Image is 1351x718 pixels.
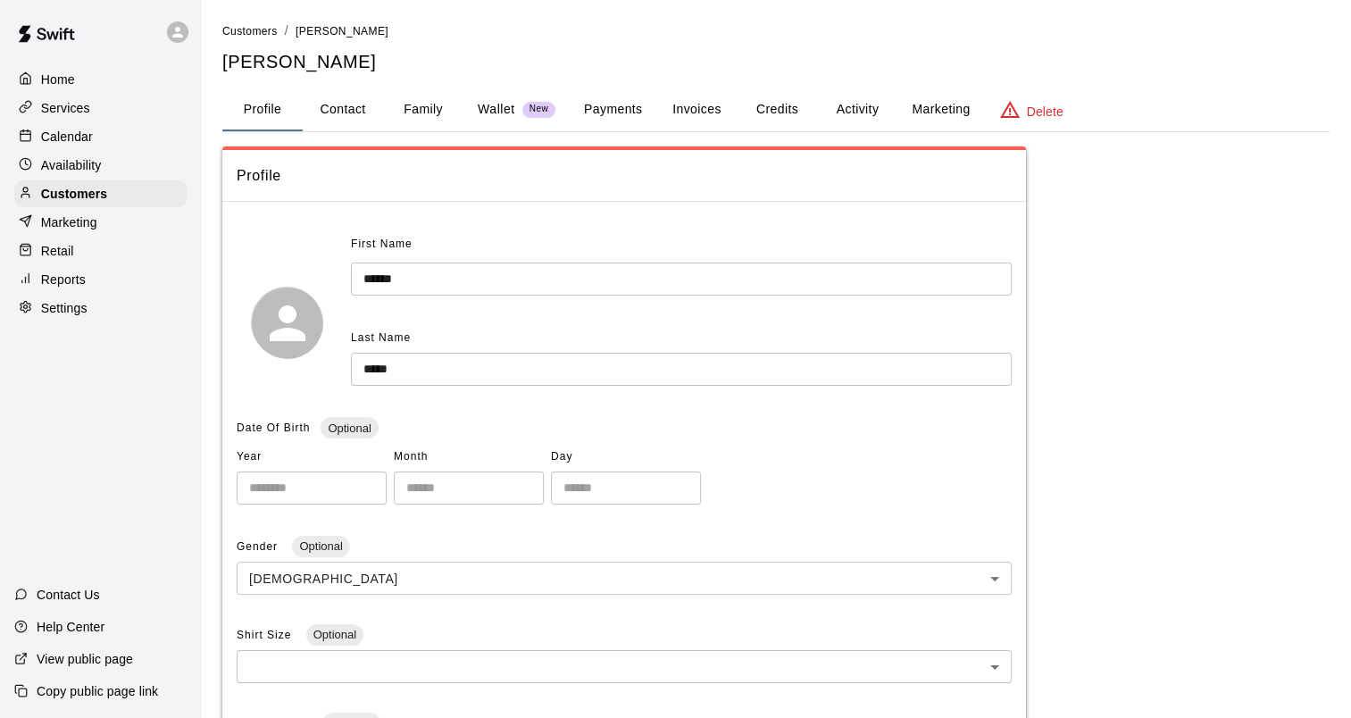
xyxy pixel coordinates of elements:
[292,539,349,553] span: Optional
[41,271,86,288] p: Reports
[570,88,656,131] button: Payments
[237,443,387,472] span: Year
[222,50,1330,74] h5: [PERSON_NAME]
[237,562,1012,595] div: [DEMOGRAPHIC_DATA]
[237,629,296,641] span: Shirt Size
[285,21,288,40] li: /
[41,242,74,260] p: Retail
[1027,103,1063,121] p: Delete
[237,540,281,553] span: Gender
[14,95,187,121] a: Services
[222,88,1330,131] div: basic tabs example
[14,209,187,236] a: Marketing
[41,185,107,203] p: Customers
[41,71,75,88] p: Home
[41,299,88,317] p: Settings
[656,88,737,131] button: Invoices
[37,586,100,604] p: Contact Us
[237,422,310,434] span: Date Of Birth
[14,238,187,264] a: Retail
[37,650,133,668] p: View public page
[321,422,378,435] span: Optional
[737,88,817,131] button: Credits
[14,295,187,321] a: Settings
[237,164,1012,188] span: Profile
[41,128,93,146] p: Calendar
[303,88,383,131] button: Contact
[14,152,187,179] a: Availability
[37,682,158,700] p: Copy public page link
[14,123,187,150] a: Calendar
[222,23,278,38] a: Customers
[14,266,187,293] a: Reports
[37,618,104,636] p: Help Center
[478,100,515,119] p: Wallet
[897,88,984,131] button: Marketing
[222,25,278,38] span: Customers
[306,628,363,641] span: Optional
[351,331,411,344] span: Last Name
[296,25,388,38] span: [PERSON_NAME]
[41,213,97,231] p: Marketing
[14,66,187,93] a: Home
[41,156,102,174] p: Availability
[351,230,413,259] span: First Name
[41,99,90,117] p: Services
[383,88,463,131] button: Family
[14,180,187,207] a: Customers
[222,21,1330,41] nav: breadcrumb
[522,104,555,115] span: New
[394,443,544,472] span: Month
[817,88,897,131] button: Activity
[222,88,303,131] button: Profile
[551,443,701,472] span: Day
